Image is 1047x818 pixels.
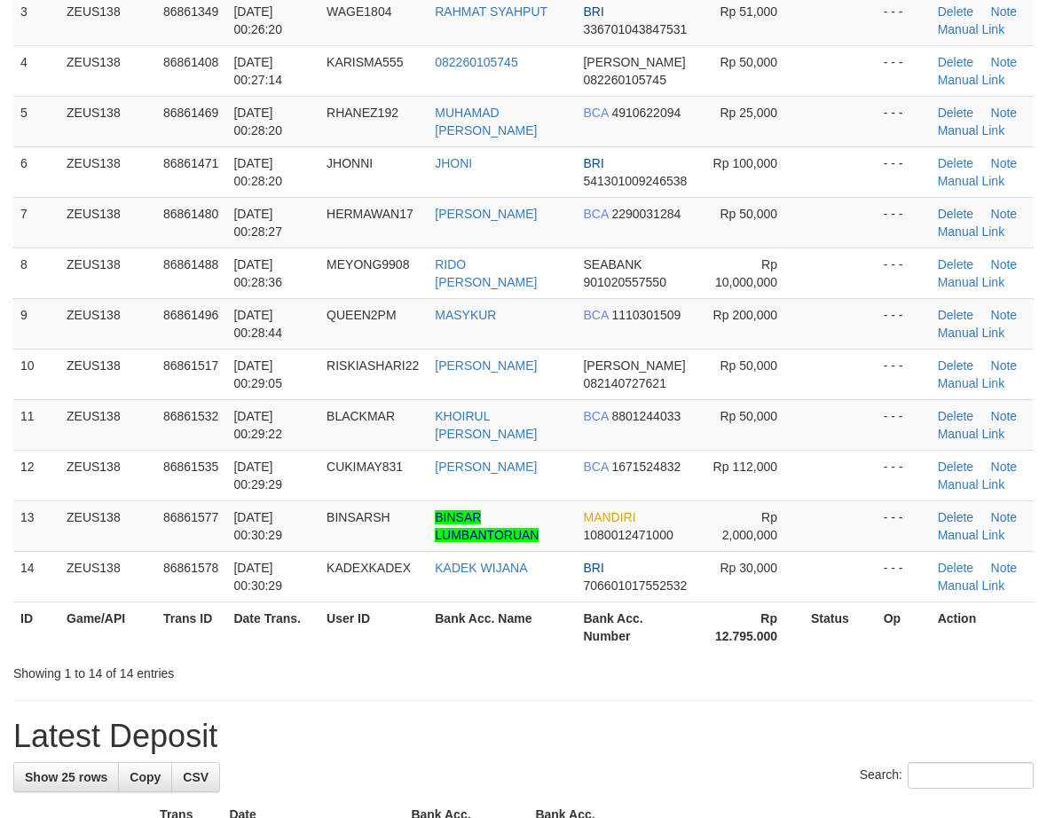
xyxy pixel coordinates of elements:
td: - - - [877,399,931,450]
a: Manual Link [938,22,1005,36]
span: BCA [583,207,608,221]
span: BCA [583,460,608,474]
a: KHOIRUL [PERSON_NAME] [435,409,537,441]
span: Copy 082140727621 to clipboard [583,376,665,390]
td: - - - [877,197,931,248]
a: Delete [938,409,973,423]
a: Delete [938,358,973,373]
span: Rp 50,000 [720,55,777,69]
th: Action [931,602,1034,652]
td: 13 [13,500,59,551]
a: Delete [938,55,973,69]
span: Copy 082260105745 to clipboard [583,73,665,87]
th: Trans ID [156,602,226,652]
a: Delete [938,156,973,170]
span: BCA [583,409,608,423]
span: BRI [583,4,603,19]
td: - - - [877,450,931,500]
a: Manual Link [938,275,1005,289]
td: ZEUS138 [59,248,156,298]
a: Manual Link [938,73,1005,87]
td: - - - [877,500,931,551]
span: HERMAWAN17 [327,207,413,221]
a: Delete [938,257,973,271]
span: [DATE] 00:30:29 [233,510,282,542]
a: RIDO [PERSON_NAME] [435,257,537,289]
td: - - - [877,551,931,602]
span: Copy 1080012471000 to clipboard [583,528,673,542]
a: KADEK WIJANA [435,561,527,575]
span: Copy 336701043847531 to clipboard [583,22,687,36]
td: 7 [13,197,59,248]
span: Rp 100,000 [713,156,777,170]
span: [DATE] 00:28:44 [233,308,282,340]
a: Manual Link [938,174,1005,188]
h1: Latest Deposit [13,719,1034,754]
span: KADEXKADEX [327,561,411,575]
span: RHANEZ192 [327,106,398,120]
span: 86861471 [163,156,218,170]
span: Copy 706601017552532 to clipboard [583,578,687,593]
th: Bank Acc. Number [576,602,697,652]
a: Manual Link [938,528,1005,542]
span: [DATE] 00:29:05 [233,358,282,390]
a: CSV [171,762,220,792]
span: [PERSON_NAME] [583,358,685,373]
a: Note [991,409,1018,423]
span: WAGE1804 [327,4,391,19]
a: Manual Link [938,123,1005,138]
a: Delete [938,308,973,322]
span: BRI [583,156,603,170]
td: - - - [877,96,931,146]
span: BRI [583,561,603,575]
td: - - - [877,45,931,96]
a: Note [991,561,1018,575]
a: Manual Link [938,427,1005,441]
td: ZEUS138 [59,298,156,349]
a: Manual Link [938,326,1005,340]
span: Copy 4910622094 to clipboard [611,106,681,120]
span: [DATE] 00:26:20 [233,4,282,36]
span: 86861496 [163,308,218,322]
td: ZEUS138 [59,197,156,248]
span: Rp 50,000 [720,358,777,373]
td: 5 [13,96,59,146]
span: [DATE] 00:28:36 [233,257,282,289]
td: 9 [13,298,59,349]
td: ZEUS138 [59,450,156,500]
a: Delete [938,561,973,575]
span: [DATE] 00:28:27 [233,207,282,239]
a: MUHAMAD [PERSON_NAME] [435,106,537,138]
span: JHONNI [327,156,373,170]
a: [PERSON_NAME] [435,207,537,221]
span: 86861532 [163,409,218,423]
a: Note [991,4,1018,19]
a: Note [991,106,1018,120]
td: ZEUS138 [59,146,156,197]
span: Show 25 rows [25,770,107,784]
span: Rp 51,000 [720,4,777,19]
span: Copy 1671524832 to clipboard [611,460,681,474]
label: Search: [860,762,1034,789]
a: Delete [938,510,973,524]
a: Manual Link [938,376,1005,390]
a: Manual Link [938,477,1005,492]
th: User ID [319,602,428,652]
span: [DATE] 00:28:20 [233,106,282,138]
th: Op [877,602,931,652]
span: Copy [130,770,161,784]
span: Copy 8801244033 to clipboard [611,409,681,423]
span: BINSARSH [327,510,390,524]
td: ZEUS138 [59,500,156,551]
a: Manual Link [938,224,1005,239]
a: [PERSON_NAME] [435,358,537,373]
span: [DATE] 00:30:29 [233,561,282,593]
span: KARISMA555 [327,55,403,69]
a: Note [991,156,1018,170]
a: Delete [938,4,973,19]
div: Showing 1 to 14 of 14 entries [13,657,423,682]
a: 082260105745 [435,55,517,69]
span: 86861469 [163,106,218,120]
a: Copy [118,762,172,792]
span: 86861577 [163,510,218,524]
